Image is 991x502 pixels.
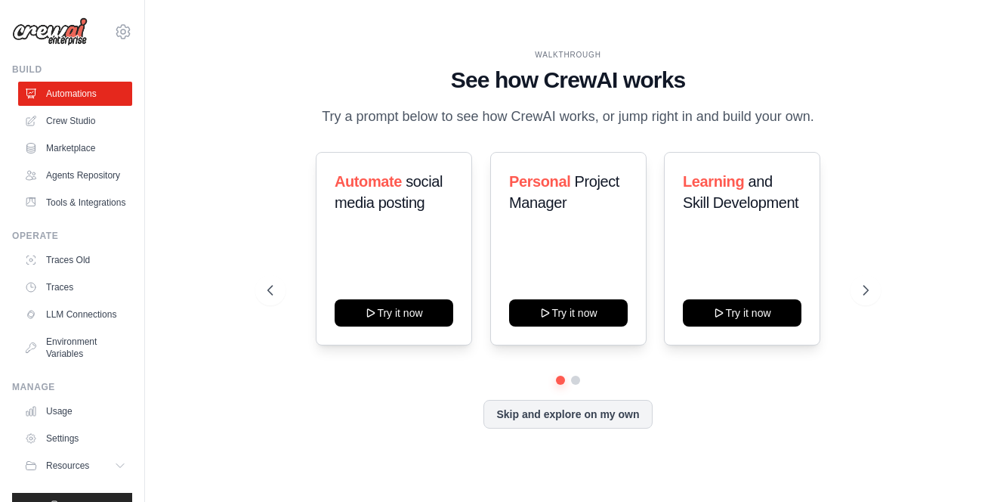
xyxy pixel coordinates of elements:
[18,454,132,478] button: Resources
[509,173,570,190] span: Personal
[335,173,443,211] span: social media posting
[509,173,619,211] span: Project Manager
[335,299,453,327] button: Try it now
[18,163,132,187] a: Agents Repository
[46,460,89,472] span: Resources
[683,173,744,190] span: Learning
[267,67,869,94] h1: See how CrewAI works
[12,64,132,76] div: Build
[314,106,822,128] p: Try a prompt below to see how CrewAI works, or jump right in and build your own.
[18,82,132,106] a: Automations
[267,49,869,60] div: WALKTHROUGH
[509,299,628,327] button: Try it now
[18,302,132,327] a: LLM Connections
[12,381,132,393] div: Manage
[683,299,801,327] button: Try it now
[18,248,132,272] a: Traces Old
[12,230,132,242] div: Operate
[18,399,132,423] a: Usage
[483,400,652,429] button: Skip and explore on my own
[18,426,132,451] a: Settings
[18,275,132,299] a: Traces
[12,17,88,46] img: Logo
[18,109,132,133] a: Crew Studio
[18,191,132,215] a: Tools & Integrations
[18,136,132,160] a: Marketplace
[335,173,402,190] span: Automate
[18,330,132,366] a: Environment Variables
